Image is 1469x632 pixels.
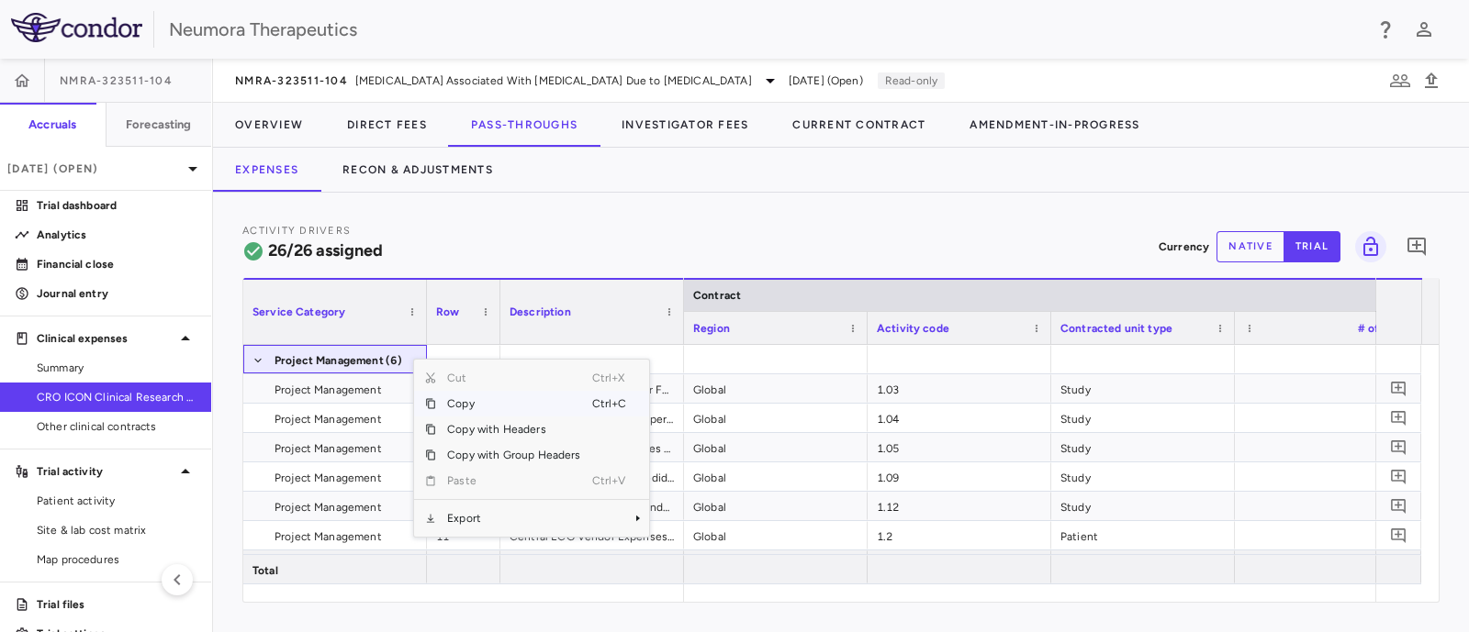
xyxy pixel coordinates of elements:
[1051,404,1235,432] div: Study
[386,346,402,375] span: (6)
[169,16,1362,43] div: Neumora Therapeutics
[868,462,1051,491] div: 1.09
[252,305,345,318] span: Service Category
[684,521,868,549] div: Global
[449,103,600,147] button: Pass-Throughs
[868,404,1051,432] div: 1.04
[275,522,382,551] span: Project Management
[1401,231,1432,262] button: Add comment
[213,103,325,147] button: Overview
[1386,523,1411,548] button: Add comment
[275,551,412,581] span: Total Project Management
[37,522,196,538] span: Site & lab cost matrix
[436,391,591,416] span: Copy
[1235,345,1419,373] div: —
[37,551,196,568] span: Map procedures
[37,330,174,347] p: Clinical expenses
[1051,462,1235,491] div: Study
[868,374,1051,403] div: 1.03
[770,103,948,147] button: Current Contract
[1235,404,1419,432] div: 1.00
[275,405,382,434] span: Project Management
[1386,405,1411,430] button: Add comment
[1217,231,1284,262] button: native
[275,463,382,493] span: Project Management
[37,197,196,214] p: Trial dashboard
[1235,462,1419,491] div: 1.00
[1235,550,1419,579] div: —
[252,556,278,585] span: Total
[1051,492,1235,520] div: Study
[510,305,571,318] span: Description
[242,225,351,237] span: Activity Drivers
[684,404,868,432] div: Global
[1390,438,1407,456] svg: Add comment
[37,596,196,613] p: Trial files
[436,305,459,318] span: Row
[592,365,633,391] span: Ctrl+X
[1348,231,1386,262] span: You do not have permission to lock or unlock grids
[37,418,196,435] span: Other clinical contracts
[275,493,382,522] span: Project Management
[877,322,949,335] span: Activity code
[1386,376,1411,401] button: Add comment
[684,492,868,520] div: Global
[1235,555,1419,583] div: —
[592,391,633,416] span: Ctrl+C
[11,13,142,42] img: logo-full-SnFGN8VE.png
[37,389,196,405] span: CRO ICON Clinical Research Limited
[948,103,1161,147] button: Amendment-In-Progress
[1051,374,1235,403] div: Study
[436,442,591,468] span: Copy with Group Headers
[1235,433,1419,461] div: 1.00
[436,416,591,442] span: Copy with Headers
[1390,468,1407,485] svg: Add comment
[37,256,196,272] p: Financial close
[600,103,770,147] button: Investigator Fees
[1284,231,1340,262] button: trial
[37,463,174,480] p: Trial activity
[1406,236,1428,258] svg: Add comment
[436,365,591,391] span: Cut
[275,375,382,405] span: Project Management
[1235,374,1419,403] div: 1.00
[436,505,591,531] span: Export
[868,433,1051,461] div: 1.05
[1358,322,1410,335] span: # of Units
[1060,322,1172,335] span: Contracted unit type
[868,521,1051,549] div: 1.2
[1390,409,1407,427] svg: Add comment
[1386,493,1411,518] button: Add comment
[275,434,382,463] span: Project Management
[126,116,192,133] h6: Forecasting
[413,359,649,538] div: Context Menu
[1386,464,1411,489] button: Add comment
[235,73,348,88] span: NMRA-323511-104
[1235,521,1419,549] div: 1.00
[684,374,868,403] div: Global
[1390,497,1407,515] svg: Add comment
[268,238,383,263] h6: 26/26 assigned
[1390,527,1407,544] svg: Add comment
[789,72,863,89] span: [DATE] (Open)
[37,493,196,509] span: Patient activity
[325,103,449,147] button: Direct Fees
[37,360,196,376] span: Summary
[7,161,182,177] p: [DATE] (Open)
[37,227,196,243] p: Analytics
[1386,435,1411,460] button: Add comment
[592,468,633,493] span: Ctrl+V
[1390,380,1407,397] svg: Add comment
[436,468,591,493] span: Paste
[1159,238,1209,255] p: Currency
[693,289,741,302] span: Contract
[60,73,173,88] span: NMRA-323511-104
[878,72,945,89] p: Read-only
[1051,521,1235,549] div: Patient
[37,285,196,302] p: Journal entry
[355,72,752,89] span: [MEDICAL_DATA] Associated With [MEDICAL_DATA] Due to [MEDICAL_DATA]
[684,433,868,461] div: Global
[1051,433,1235,461] div: Study
[868,492,1051,520] div: 1.12
[320,148,515,192] button: Recon & Adjustments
